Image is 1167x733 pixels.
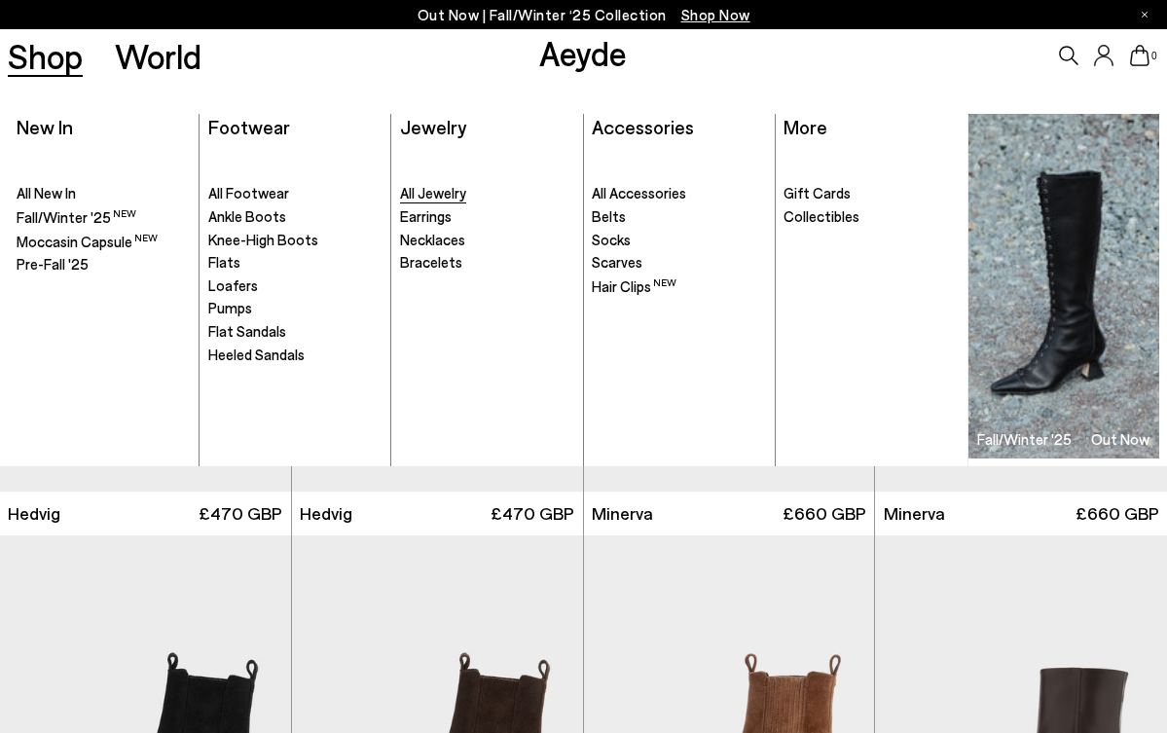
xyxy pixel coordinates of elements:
span: Belts [592,207,626,225]
a: Ankle Boots [208,207,383,227]
span: Collectibles [784,207,859,225]
a: Fall/Winter '25 [17,207,192,228]
a: Flat Sandals [208,322,383,342]
a: All Accessories [592,184,767,203]
a: Earrings [400,207,575,227]
a: Heeled Sandals [208,346,383,365]
span: Navigate to /collections/new-in [681,6,750,23]
a: Moccasin Capsule [17,232,192,252]
span: Flats [208,253,240,271]
a: New In [17,115,73,138]
a: World [115,39,201,73]
span: £470 GBP [491,501,574,526]
a: Gift Cards [784,184,960,203]
span: Pre-Fall '25 [17,255,89,273]
a: Minerva £660 GBP [584,492,875,535]
h3: Fall/Winter '25 [977,432,1072,447]
a: Pumps [208,299,383,318]
a: Aeyde [539,32,627,73]
span: All Footwear [208,184,289,202]
a: Accessories [592,115,694,138]
span: All New In [17,184,76,202]
span: Bracelets [400,253,462,271]
a: Scarves [592,253,767,273]
h3: Out Now [1091,432,1149,447]
a: Hair Clips [592,276,767,297]
a: Hedvig £470 GBP [292,492,583,535]
a: All Footwear [208,184,383,203]
span: Hedvig [300,501,352,526]
p: Out Now | Fall/Winter ‘25 Collection [418,3,750,27]
a: Belts [592,207,767,227]
span: Socks [592,231,631,248]
span: Gift Cards [784,184,851,202]
span: Hedvig [8,501,60,526]
span: £660 GBP [1076,501,1159,526]
span: Pumps [208,299,252,316]
a: All Jewelry [400,184,575,203]
a: All New In [17,184,192,203]
img: Group_1295_900x.jpg [968,114,1159,458]
a: Collectibles [784,207,960,227]
span: Minerva [592,501,653,526]
a: Fall/Winter '25 Out Now [968,114,1159,458]
span: Necklaces [400,231,465,248]
span: £660 GBP [783,501,866,526]
a: Necklaces [400,231,575,250]
a: Bracelets [400,253,575,273]
a: Pre-Fall '25 [17,255,192,275]
a: Footwear [208,115,290,138]
span: Loafers [208,276,258,294]
a: Flats [208,253,383,273]
span: £470 GBP [199,501,282,526]
span: All Accessories [592,184,686,202]
span: Scarves [592,253,642,271]
a: 0 [1130,45,1149,66]
span: Flat Sandals [208,322,286,340]
span: Earrings [400,207,452,225]
span: All Jewelry [400,184,466,202]
span: Moccasin Capsule [17,233,158,250]
span: Minerva [884,501,945,526]
span: Ankle Boots [208,207,286,225]
a: Loafers [208,276,383,296]
a: Socks [592,231,767,250]
a: More [784,115,827,138]
span: Knee-High Boots [208,231,318,248]
a: Shop [8,39,83,73]
span: Fall/Winter '25 [17,208,136,226]
a: Jewelry [400,115,466,138]
a: Minerva £660 GBP [875,492,1167,535]
span: Heeled Sandals [208,346,305,363]
a: Knee-High Boots [208,231,383,250]
span: 0 [1149,51,1159,61]
span: Hair Clips [592,277,676,295]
